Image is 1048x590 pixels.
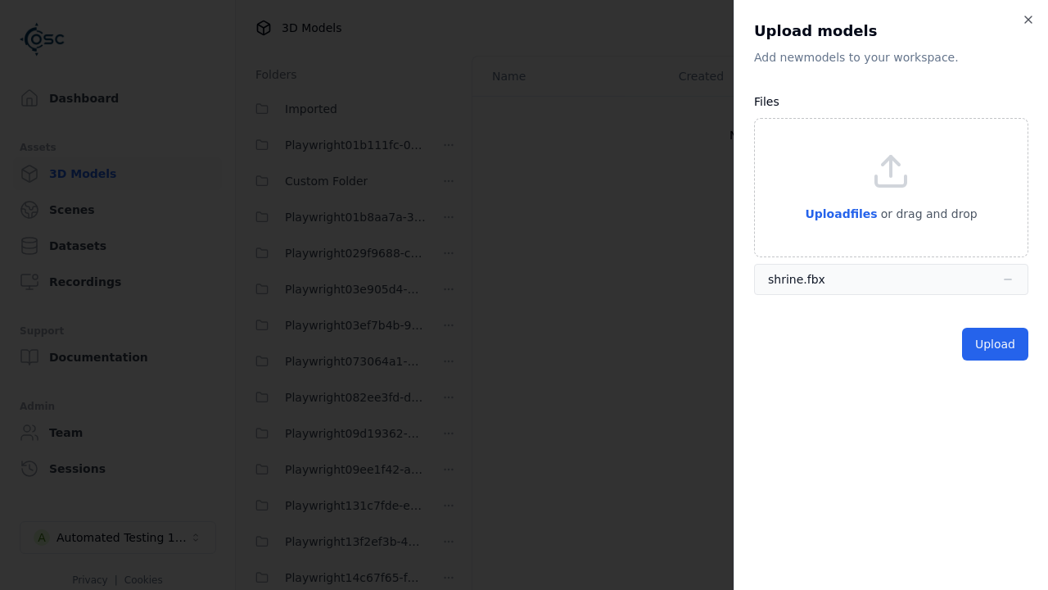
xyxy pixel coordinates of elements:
[754,20,1028,43] h2: Upload models
[768,271,825,288] div: shrine.fbx
[805,207,877,220] span: Upload files
[754,49,1028,66] p: Add new model s to your workspace.
[962,328,1028,361] button: Upload
[754,95,779,108] label: Files
[878,204,978,224] p: or drag and drop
